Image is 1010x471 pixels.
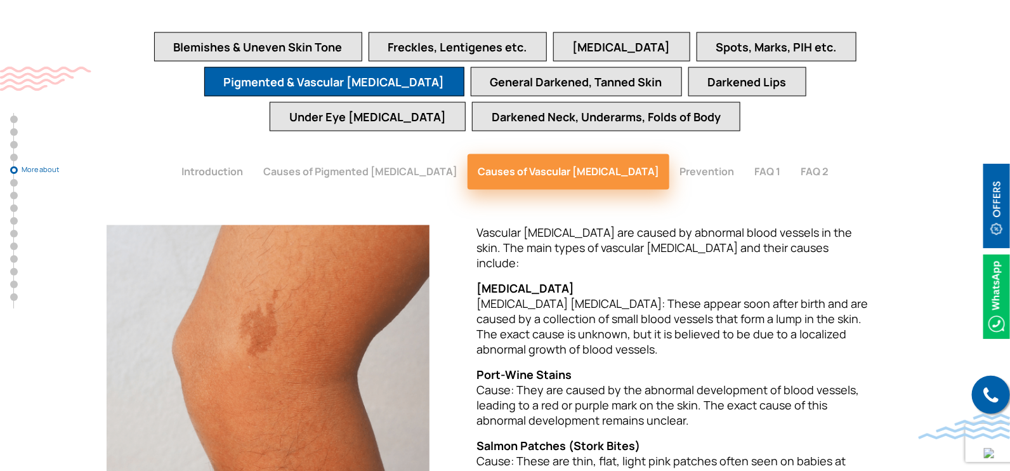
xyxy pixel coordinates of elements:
[472,102,740,131] button: Darkened Neck, Underarms, Folds of Body
[476,368,872,428] p: Cause: They are caused by the abnormal development of blood vessels, leading to a red or purple m...
[476,281,868,357] span: [MEDICAL_DATA] [MEDICAL_DATA]: These appear soon after birth and are caused by a collection of sm...
[790,154,839,190] button: FAQ 2
[204,67,464,96] button: Pigmented & Vascular [MEDICAL_DATA]
[919,414,1010,439] img: bluewave
[553,32,690,62] button: [MEDICAL_DATA]
[744,154,790,190] button: FAQ 1
[468,154,669,190] button: Causes of Vascular [MEDICAL_DATA]
[476,368,572,383] strong: Port-Wine Stains
[983,255,1010,339] img: Whatsappicon
[476,439,640,454] strong: Salmon Patches (Stork Bites)
[983,289,1010,303] a: Whatsappicon
[697,32,856,62] button: Spots, Marks, PIH etc.
[471,67,682,96] button: General Darkened, Tanned Skin
[270,102,466,131] button: Under Eye [MEDICAL_DATA]
[10,166,18,174] a: More about
[476,225,852,271] span: Vascular [MEDICAL_DATA] are caused by abnormal blood vessels in the skin. The main types of vascu...
[476,281,574,296] strong: [MEDICAL_DATA]
[669,154,744,190] button: Prevention
[253,154,468,190] button: Causes of Pigmented [MEDICAL_DATA]
[154,32,362,62] button: Blemishes & Uneven Skin Tone
[983,164,1010,248] img: offerBt
[171,154,253,190] button: Introduction
[369,32,547,62] button: Freckles, Lentigenes etc.
[984,448,994,458] img: up-blue-arrow.svg
[22,166,85,173] span: More about
[688,67,806,96] button: Darkened Lips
